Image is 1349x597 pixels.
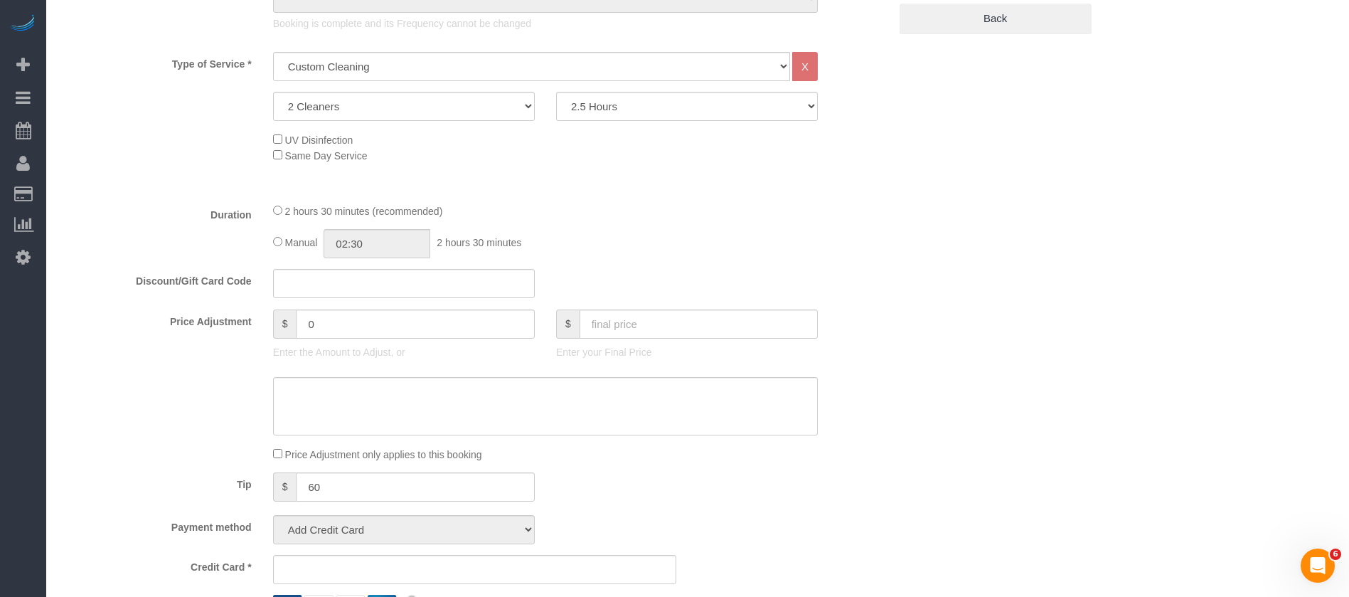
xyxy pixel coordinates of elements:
[273,472,297,502] span: $
[50,310,262,329] label: Price Adjustment
[273,310,297,339] span: $
[50,515,262,534] label: Payment method
[556,310,580,339] span: $
[1330,549,1341,560] span: 6
[285,449,482,460] span: Price Adjustment only applies to this booking
[1301,549,1335,583] iframe: Intercom live chat
[437,237,521,248] span: 2 hours 30 minutes
[285,563,664,576] iframe: Secure card payment input frame
[273,16,818,31] p: Booking is complete and its Frequency cannot be changed
[285,206,443,217] span: 2 hours 30 minutes (recommended)
[50,472,262,492] label: Tip
[50,269,262,288] label: Discount/Gift Card Code
[900,4,1092,33] a: Back
[50,555,262,574] label: Credit Card *
[50,52,262,71] label: Type of Service *
[285,237,318,248] span: Manual
[50,203,262,222] label: Duration
[580,310,818,339] input: final price
[285,150,368,162] span: Same Day Service
[273,345,535,359] p: Enter the Amount to Adjust, or
[285,134,353,146] span: UV Disinfection
[9,14,37,34] img: Automaid Logo
[556,345,818,359] p: Enter your Final Price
